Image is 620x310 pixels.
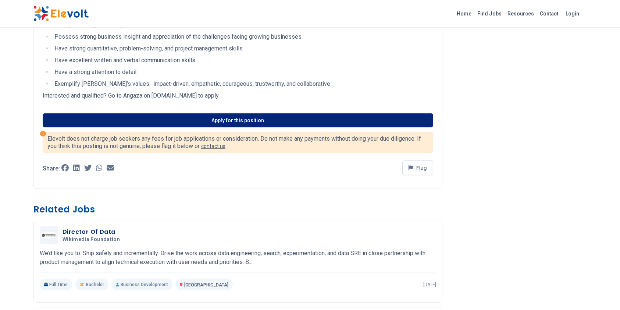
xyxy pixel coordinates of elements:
[505,8,537,20] a: Resources
[63,236,120,243] span: Wikimedia Foundation
[52,32,433,41] li: Possess strong business insight and appreciation of the challenges facing growing businesses
[454,8,474,20] a: Home
[86,282,104,288] span: Bachelor
[47,135,428,150] p: Elevolt does not charge job seekers any fees for job applications or consideration. Do not make a...
[43,166,60,172] p: Share:
[52,68,433,77] li: Have a strong attention to detail
[40,249,436,267] p: We’d like you to: Ship safely and incrementally. Drive the work across data engineering, search, ...
[40,279,72,290] p: Full Time
[111,279,172,290] p: Business Development
[43,91,433,100] p: Interested and qualified? Go to Angaza on [DOMAIN_NAME] to apply
[583,275,620,310] iframe: Chat Widget
[201,143,225,149] a: contact us
[33,6,89,21] img: Elevolt
[52,44,433,53] li: Have strong quantitative, problem-solving, and project management skills
[423,282,436,288] p: [DATE]
[537,8,561,20] a: Contact
[52,56,433,65] li: Have excellent written and verbal communication skills
[40,226,436,290] a: Wikimedia FoundationDirector Of DataWikimedia FoundationWe’d like you to: Ship safely and increme...
[42,232,56,238] img: Wikimedia Foundation
[474,8,505,20] a: Find Jobs
[33,204,442,215] h3: Related Jobs
[52,80,433,88] li: Exemplify [PERSON_NAME]’s values: impact-driven, empathetic, courageous, trustworthy, and collabo...
[561,6,584,21] a: Login
[63,228,123,236] h3: Director Of Data
[402,161,433,175] button: Flag
[184,282,228,288] span: [GEOGRAPHIC_DATA]
[43,113,433,127] a: Apply for this position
